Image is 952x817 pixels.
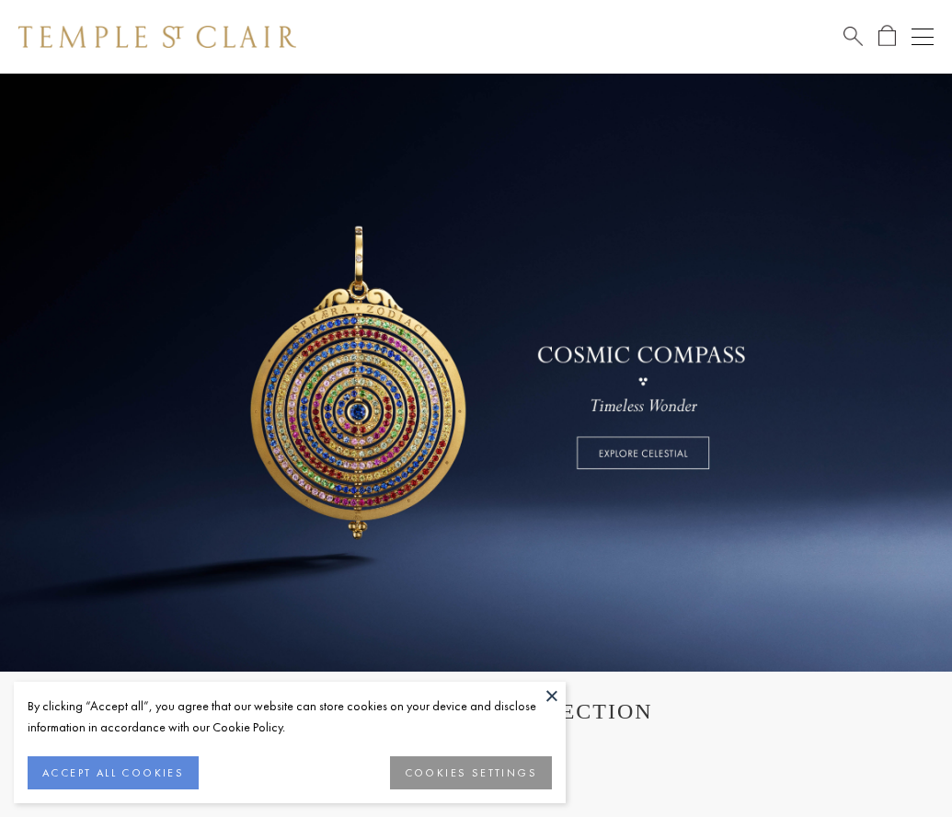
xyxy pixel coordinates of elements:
a: Search [843,25,863,48]
button: ACCEPT ALL COOKIES [28,756,199,789]
button: COOKIES SETTINGS [390,756,552,789]
a: Open Shopping Bag [878,25,896,48]
img: Temple St. Clair [18,26,296,48]
button: Open navigation [912,26,934,48]
div: By clicking “Accept all”, you agree that our website can store cookies on your device and disclos... [28,696,552,738]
